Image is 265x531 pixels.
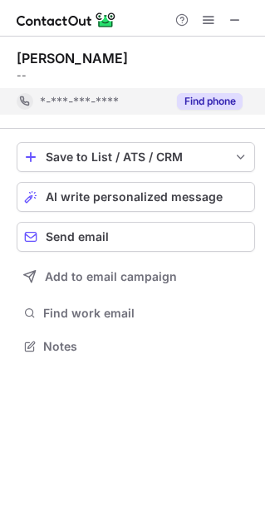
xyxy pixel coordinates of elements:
[17,142,255,172] button: save-profile-one-click
[17,182,255,212] button: AI write personalized message
[43,306,248,321] span: Find work email
[17,222,255,252] button: Send email
[17,50,128,66] div: [PERSON_NAME]
[17,302,255,325] button: Find work email
[17,335,255,358] button: Notes
[43,339,248,354] span: Notes
[17,10,116,30] img: ContactOut v5.3.10
[45,270,177,283] span: Add to email campaign
[46,230,109,243] span: Send email
[177,93,243,110] button: Reveal Button
[17,262,255,292] button: Add to email campaign
[46,190,223,204] span: AI write personalized message
[17,68,255,83] div: --
[46,150,226,164] div: Save to List / ATS / CRM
